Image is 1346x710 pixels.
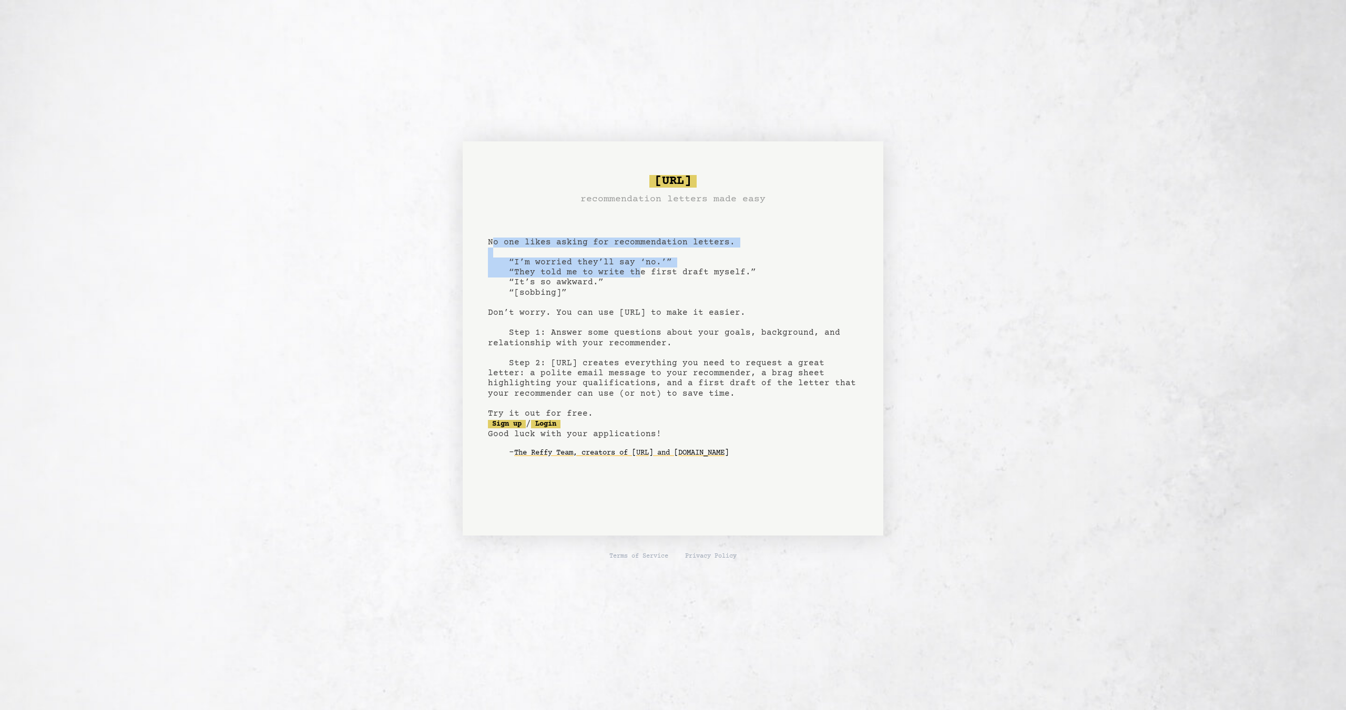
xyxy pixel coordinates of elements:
[609,552,668,561] a: Terms of Service
[509,448,858,458] div: -
[580,192,766,207] h3: recommendation letters made easy
[514,445,729,461] a: The Reffy Team, creators of [URL] and [DOMAIN_NAME]
[685,552,737,561] a: Privacy Policy
[649,175,697,188] span: [URL]
[531,420,560,428] a: Login
[488,420,526,428] a: Sign up
[488,171,858,479] pre: No one likes asking for recommendation letters. “I’m worried they’ll say ‘no.’” “They told me to ...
